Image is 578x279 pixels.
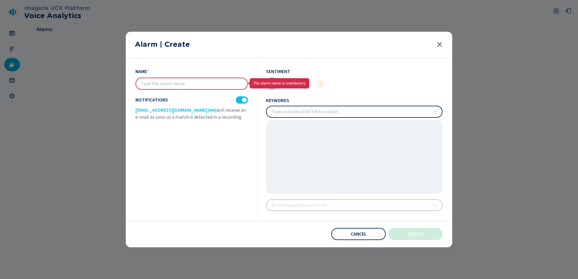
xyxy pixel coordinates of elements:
div: The alarm name is mandatory [250,78,309,88]
span: keywords [266,98,289,103]
button: Cancel [331,228,386,240]
input: Type the alarm name [136,78,247,89]
span: Cancel [351,232,367,236]
input: Type and press ENTER to create... [267,106,442,117]
span: will receive an e-mail as soon as a match is detected in a recording. [135,107,246,120]
span: [EMAIL_ADDRESS][DOMAIN_NAME] (Me) [135,107,217,114]
h2: Alarm | Create [135,40,431,49]
span: create [408,232,423,236]
span: Sentiment [266,68,290,75]
button: create [388,228,443,240]
svg: plus [433,109,438,114]
span: name [135,68,147,75]
span: Notifications [135,97,168,103]
svg: close [436,41,443,48]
